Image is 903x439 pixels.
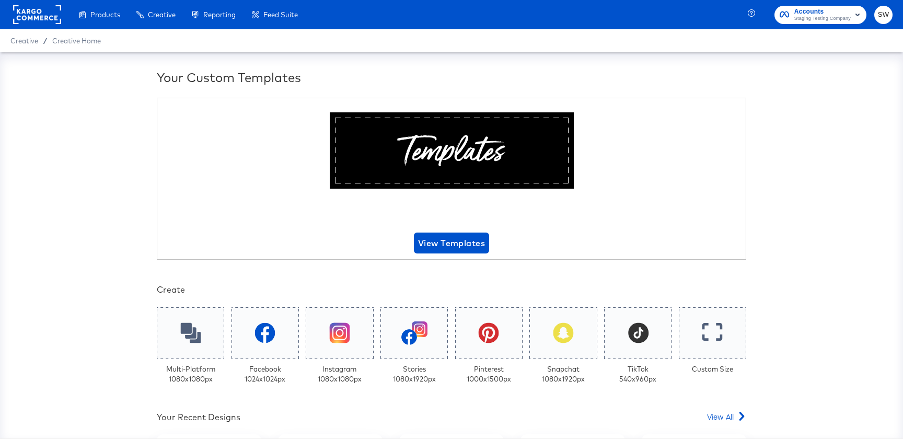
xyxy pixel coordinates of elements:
span: Creative [10,37,38,45]
div: Instagram 1080 x 1080 px [318,364,362,384]
button: View Templates [414,233,489,253]
a: View All [707,411,746,426]
div: Snapchat 1080 x 1920 px [542,364,585,384]
span: Creative [148,10,176,19]
span: Products [90,10,120,19]
div: Your Custom Templates [157,68,746,86]
span: Staging Testing Company [794,15,851,23]
a: Creative Home [52,37,101,45]
div: Stories 1080 x 1920 px [393,364,436,384]
span: / [38,37,52,45]
span: View All [707,411,734,422]
span: Reporting [203,10,236,19]
button: SW [874,6,893,24]
div: TikTok 540 x 960 px [619,364,656,384]
div: Multi-Platform 1080 x 1080 px [166,364,215,384]
span: View Templates [418,236,485,250]
span: Feed Suite [263,10,298,19]
div: Beautiful Templates Curated Just for You! [264,197,639,223]
div: Pinterest 1000 x 1500 px [467,364,511,384]
button: AccountsStaging Testing Company [774,6,866,24]
span: Accounts [794,6,851,17]
div: Create [157,284,746,296]
div: Your Recent Designs [157,411,240,423]
div: Facebook 1024 x 1024 px [245,364,285,384]
div: Custom Size [692,364,733,374]
span: SW [878,9,888,21]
